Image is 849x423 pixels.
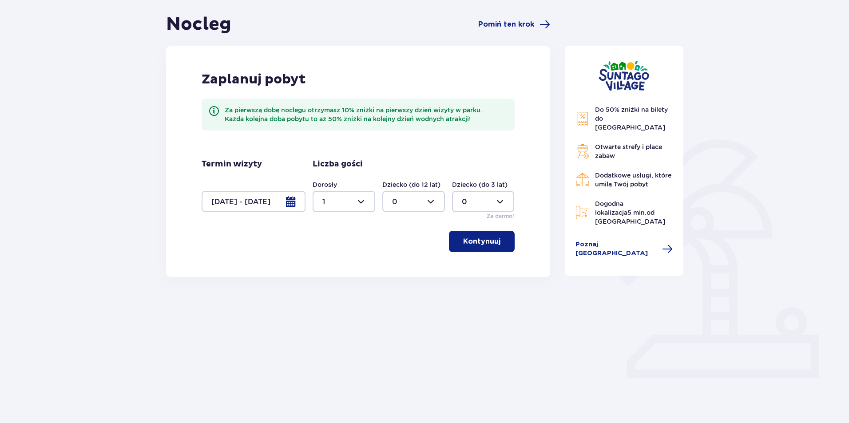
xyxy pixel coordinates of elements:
p: Termin wizyty [202,159,262,170]
a: Poznaj [GEOGRAPHIC_DATA] [575,240,673,258]
span: Pomiń ten krok [478,20,534,29]
img: Grill Icon [575,144,590,158]
span: Otwarte strefy i place zabaw [595,143,662,159]
button: Kontynuuj [449,231,515,252]
img: Restaurant Icon [575,173,590,187]
label: Dorosły [313,180,337,189]
label: Dziecko (do 3 lat) [452,180,508,189]
span: 5 min. [627,209,647,216]
h1: Nocleg [166,13,231,36]
img: Suntago Village [599,60,649,91]
img: Map Icon [575,206,590,220]
p: Liczba gości [313,159,363,170]
img: Discount Icon [575,111,590,126]
p: Za darmo! [487,212,514,220]
span: Dogodna lokalizacja od [GEOGRAPHIC_DATA] [595,200,665,225]
span: Poznaj [GEOGRAPHIC_DATA] [575,240,657,258]
div: Za pierwszą dobę noclegu otrzymasz 10% zniżki na pierwszy dzień wizyty w parku. Każda kolejna dob... [225,106,508,123]
label: Dziecko (do 12 lat) [382,180,440,189]
a: Pomiń ten krok [478,19,550,30]
p: Kontynuuj [463,237,500,246]
span: Dodatkowe usługi, które umilą Twój pobyt [595,172,671,188]
p: Zaplanuj pobyt [202,71,306,88]
span: Do 50% zniżki na bilety do [GEOGRAPHIC_DATA] [595,106,668,131]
